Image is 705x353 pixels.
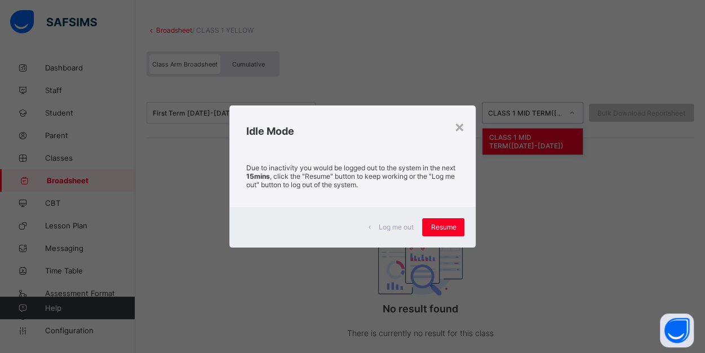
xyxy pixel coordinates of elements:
strong: 15mins [246,172,270,180]
button: Open asap [660,314,694,347]
p: Due to inactivity you would be logged out to the system in the next , click the "Resume" button t... [246,164,459,189]
span: Resume [431,223,456,231]
div: × [454,117,464,136]
span: Log me out [378,223,413,231]
h2: Idle Mode [246,125,459,137]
